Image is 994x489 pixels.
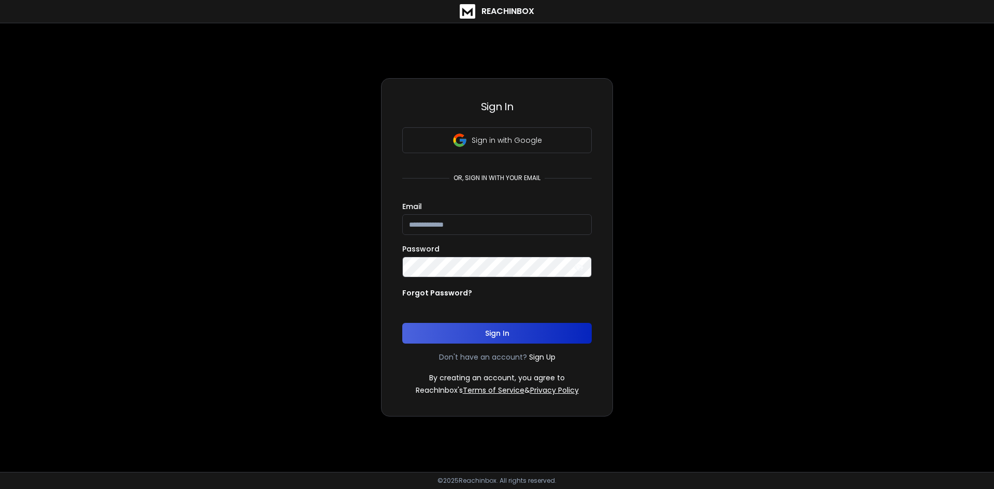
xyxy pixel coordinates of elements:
[402,288,472,298] p: Forgot Password?
[402,127,592,153] button: Sign in with Google
[472,135,542,145] p: Sign in with Google
[437,477,557,485] p: © 2025 Reachinbox. All rights reserved.
[460,4,534,19] a: ReachInbox
[402,203,422,210] label: Email
[402,245,440,253] label: Password
[429,373,565,383] p: By creating an account, you agree to
[439,352,527,362] p: Don't have an account?
[402,99,592,114] h3: Sign In
[481,5,534,18] h1: ReachInbox
[460,4,475,19] img: logo
[530,385,579,395] a: Privacy Policy
[416,385,579,395] p: ReachInbox's &
[529,352,556,362] a: Sign Up
[402,323,592,344] button: Sign In
[463,385,524,395] a: Terms of Service
[449,174,545,182] p: or, sign in with your email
